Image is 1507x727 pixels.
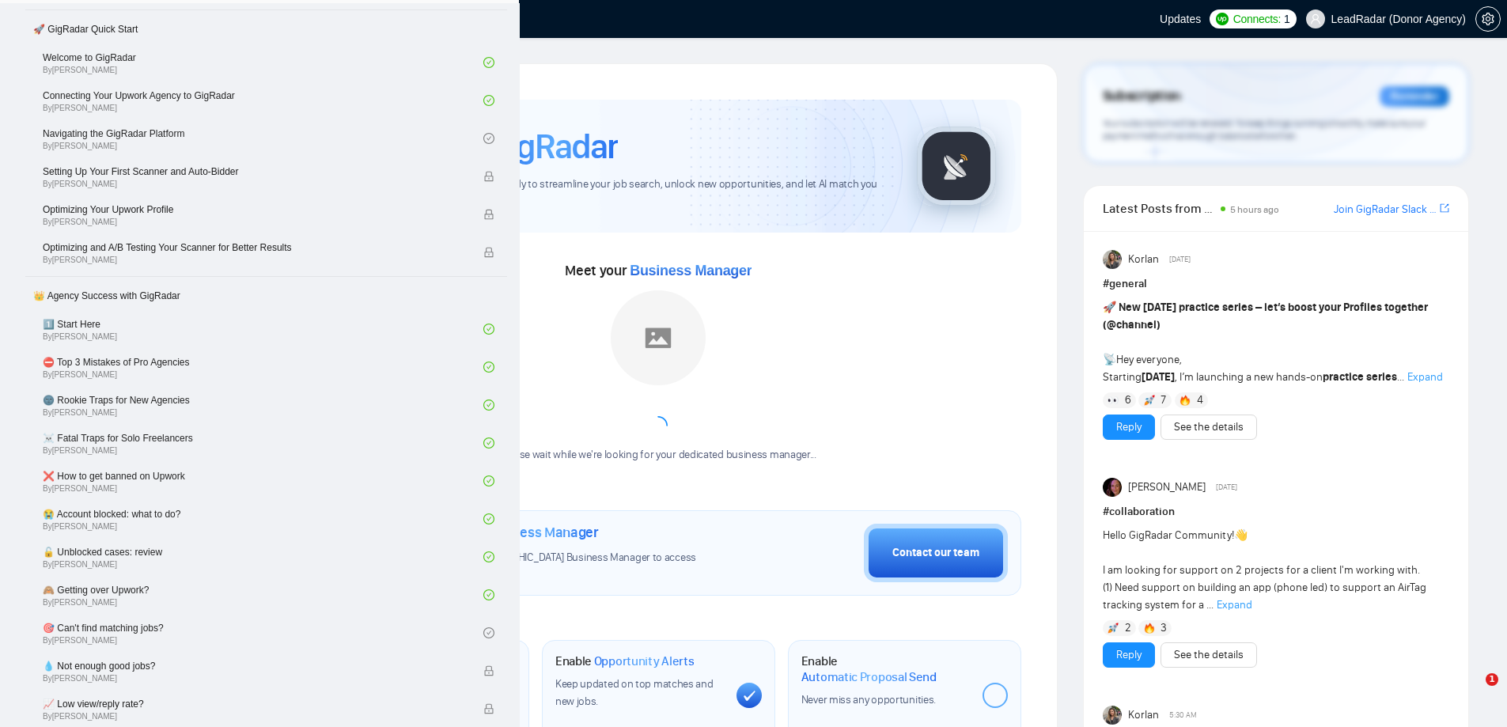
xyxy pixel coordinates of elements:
[321,177,892,207] span: We're excited to have you on board. Get ready to streamline your job search, unlock new opportuni...
[1103,478,1122,497] img: Julie McCarter
[22,93,33,104] span: rocket
[1103,83,1181,110] span: Subscription
[1103,706,1122,725] img: Korlan
[594,653,695,669] span: Opportunity Alerts
[1103,301,1116,314] span: 🚀
[1284,10,1290,28] span: 1
[9,51,77,84] span: Home
[917,127,996,206] img: gigradar-logo.png
[321,125,618,168] h1: Welcome to
[630,263,752,278] span: Business Manager
[309,677,468,708] span: Enable the scanner for AI matching and real-time job alerts.
[555,653,695,669] h1: Enable
[488,125,618,168] span: GigRadar
[190,12,237,25] a: homeHome
[1144,395,1155,406] img: 🚀
[9,84,211,115] li: Getting Started
[269,12,341,25] a: dashboardDashboard
[801,669,937,685] span: Automatic Proposal Send
[801,653,970,684] h1: Enable
[555,677,714,708] span: Keep updated on top matches and new jobs.
[801,693,936,706] span: Never miss any opportunities.
[22,131,33,142] span: fund-projection-screen
[645,412,672,439] span: loading
[611,290,706,385] img: placeholder.png
[1407,370,1443,384] span: Expand
[1179,395,1191,406] img: 🔥
[1103,117,1426,142] span: Your subscription will be renewed. To keep things running smoothly, make sure your payment method...
[1161,620,1167,636] span: 3
[1310,13,1321,25] span: user
[491,448,826,463] div: Please wait while we're looking for your dedicated business manager...
[1160,13,1201,25] span: Updates
[13,7,38,32] img: logo
[1103,503,1449,521] h1: # collaboration
[1103,642,1155,668] button: Reply
[1125,392,1131,408] span: 6
[309,653,399,669] h1: Set Up a
[1453,673,1491,711] iframe: Intercom live chat
[1103,528,1426,612] span: Hello GigRadar Community! I am looking for support on 2 projects for a client I'm working with. (...
[296,615,430,632] span: GigRadar Automation
[1116,418,1142,436] a: Reply
[486,524,599,541] span: Business Manager
[1380,86,1449,107] div: Reminder
[565,262,752,279] span: Meet your
[1128,251,1159,268] span: Korlan
[41,131,85,144] span: Academy
[1217,598,1252,612] span: Expand
[1476,13,1500,25] span: setting
[1108,623,1119,634] img: 🚀
[1169,708,1197,722] span: 5:30 AM
[1234,528,1248,542] span: 👋
[1103,353,1116,366] span: 📡
[1161,415,1257,440] button: See the details
[1169,252,1191,267] span: [DATE]
[1128,706,1159,724] span: Korlan
[1197,392,1203,408] span: 4
[1116,646,1142,664] a: Reply
[373,12,431,25] a: searchScanner
[188,690,204,706] span: double-left
[1128,479,1206,496] span: [PERSON_NAME]
[1161,392,1166,408] span: 7
[1161,642,1257,668] button: See the details
[309,524,599,541] h1: Set up your Country-Specific
[1486,673,1498,686] span: 1
[309,551,729,581] span: Set up your [GEOGRAPHIC_DATA] or [GEOGRAPHIC_DATA] Business Manager to access country-specific op...
[1216,13,1229,25] img: upwork-logo.png
[22,131,85,144] span: Academy
[1125,620,1131,636] span: 2
[1475,13,1501,25] a: setting
[1216,480,1237,494] span: [DATE]
[1107,318,1157,331] span: @channel
[1103,301,1428,384] span: Hey everyone, Starting , I’m launching a new hands-on ...
[1174,646,1244,664] a: See the details
[1108,395,1119,406] img: 👀
[1440,202,1449,214] span: export
[1103,199,1216,218] span: Latest Posts from the GigRadar Community
[864,524,1008,582] button: Contact our team
[41,93,117,106] span: Getting Started
[1142,370,1175,384] strong: [DATE]
[1103,301,1428,331] strong: New [DATE] practice series – let’s boost your Profiles together ( )
[354,653,399,669] span: Scanner
[1103,250,1122,269] img: Korlan
[1334,201,1437,218] a: Join GigRadar Slack Community
[1174,418,1244,436] a: See the details
[1323,370,1397,384] strong: practice series
[1103,415,1155,440] button: Reply
[1230,204,1279,215] span: 5 hours ago
[1103,275,1449,293] h1: # general
[1440,201,1449,216] a: export
[1144,623,1155,634] img: 🔥
[892,544,979,562] div: Contact our team
[1233,10,1281,28] span: Connects:
[1475,6,1501,32] button: setting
